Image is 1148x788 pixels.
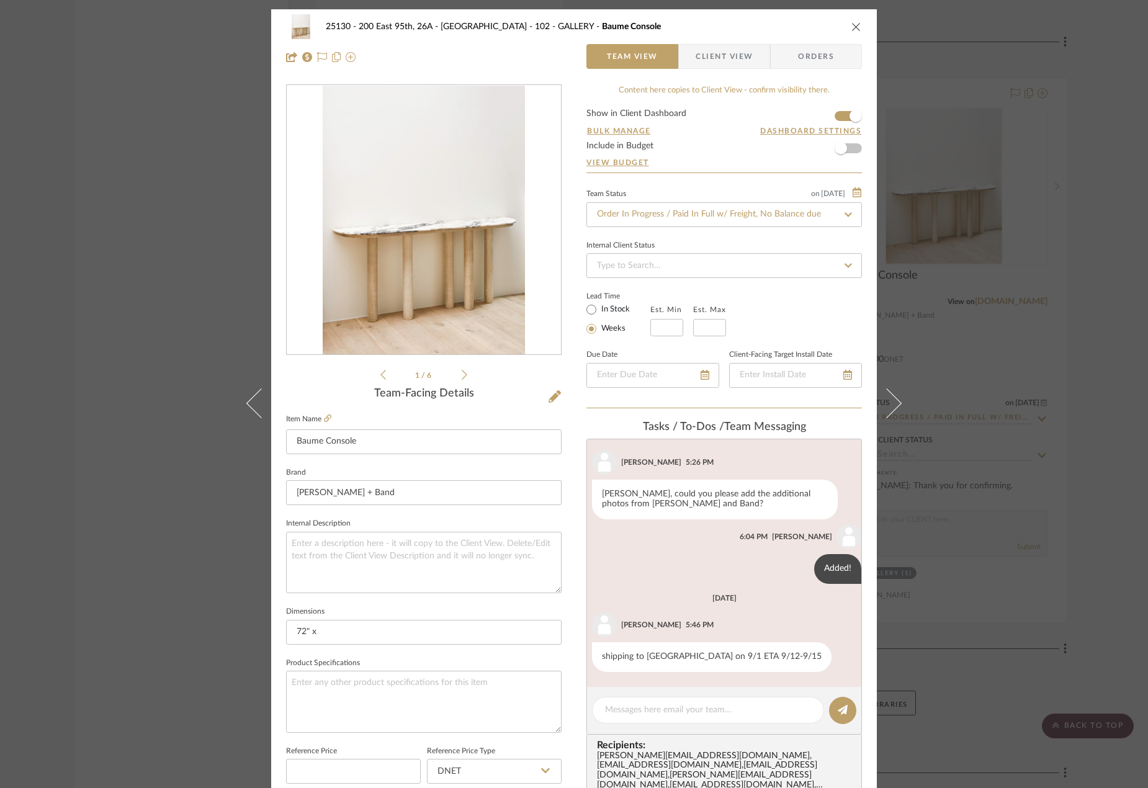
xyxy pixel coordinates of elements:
[586,302,650,336] mat-radio-group: Select item type
[286,14,316,39] img: acdda8d2-d470-4d68-927c-02a266dfbfcc_48x40.jpg
[729,363,862,388] input: Enter Install Date
[760,125,862,137] button: Dashboard Settings
[586,352,617,358] label: Due Date
[586,290,650,302] label: Lead Time
[597,740,856,751] span: Recipients:
[586,202,862,227] input: Type to Search…
[287,86,561,355] div: 0
[326,22,535,31] span: 25130 - 200 East 95th, 26A - [GEOGRAPHIC_DATA]
[421,372,427,379] span: /
[286,429,562,454] input: Enter Item Name
[772,531,832,542] div: [PERSON_NAME]
[836,524,861,549] img: user_avatar.png
[286,521,351,527] label: Internal Description
[535,22,602,31] span: 102 - GALLERY
[586,125,652,137] button: Bulk Manage
[286,387,562,401] div: Team-Facing Details
[729,352,832,358] label: Client-Facing Target Install Date
[586,84,862,97] div: Content here copies to Client View - confirm visibility there.
[586,158,862,168] a: View Budget
[286,480,562,505] input: Enter Brand
[592,480,838,519] div: [PERSON_NAME], could you please add the additional photos from [PERSON_NAME] and Band?
[586,243,655,249] div: Internal Client Status
[650,305,682,314] label: Est. Min
[592,450,617,475] img: user_avatar.png
[686,619,714,630] div: 5:46 PM
[784,44,848,69] span: Orders
[696,44,753,69] span: Client View
[814,554,861,584] div: Added!
[599,323,626,334] label: Weeks
[686,457,714,468] div: 5:26 PM
[643,421,724,432] span: Tasks / To-Dos /
[621,619,681,630] div: [PERSON_NAME]
[599,304,630,315] label: In Stock
[592,612,617,637] img: user_avatar.png
[712,594,737,602] div: [DATE]
[851,21,862,32] button: close
[427,748,495,754] label: Reference Price Type
[740,531,768,542] div: 6:04 PM
[586,191,626,197] div: Team Status
[415,372,421,379] span: 1
[427,372,433,379] span: 6
[607,44,658,69] span: Team View
[811,190,820,197] span: on
[286,414,331,424] label: Item Name
[586,363,719,388] input: Enter Due Date
[286,660,360,666] label: Product Specifications
[586,421,862,434] div: team Messaging
[286,609,325,615] label: Dimensions
[693,305,726,314] label: Est. Max
[592,642,832,672] div: shipping to [GEOGRAPHIC_DATA] on 9/1 ETA 9/12-9/15
[820,189,846,198] span: [DATE]
[286,470,306,476] label: Brand
[286,748,337,754] label: Reference Price
[586,253,862,278] input: Type to Search…
[323,86,524,355] img: acdda8d2-d470-4d68-927c-02a266dfbfcc_436x436.jpg
[286,620,562,645] input: Enter the dimensions of this item
[602,22,661,31] span: Baume Console
[621,457,681,468] div: [PERSON_NAME]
